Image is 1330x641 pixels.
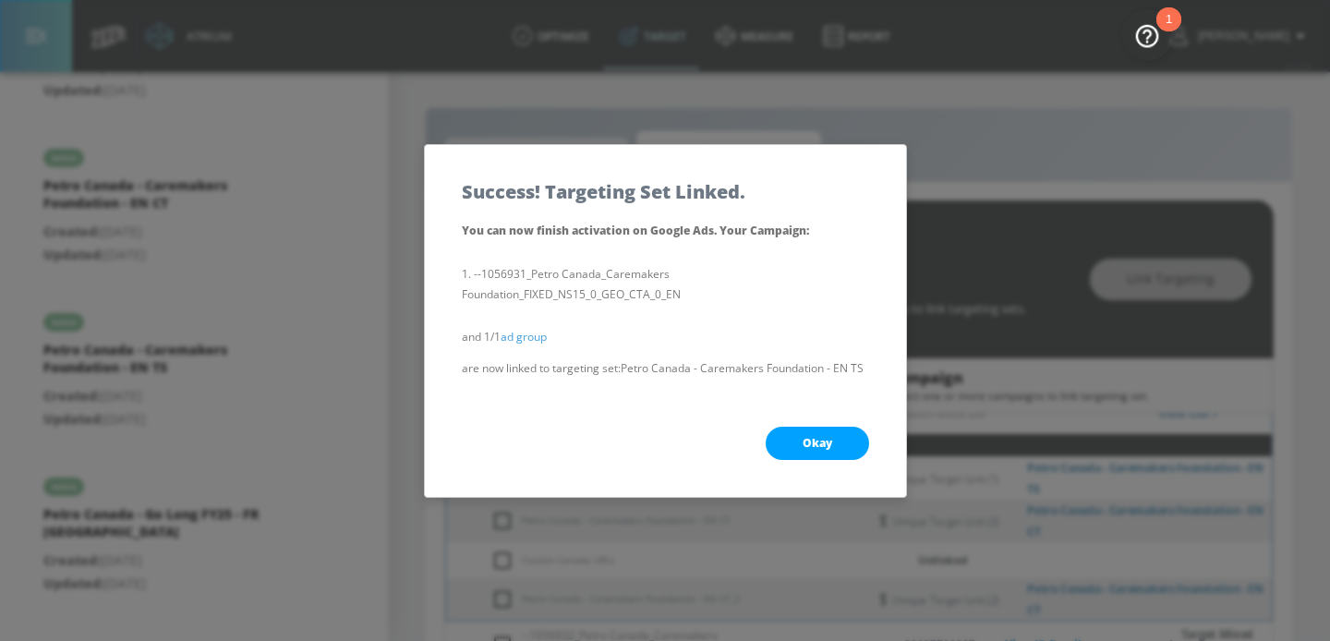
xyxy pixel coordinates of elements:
p: and 1/1 [462,327,869,347]
p: You can now finish activation on Google Ads. Your Campaign : [462,220,869,242]
span: Okay [803,436,832,451]
a: ad group [501,329,547,345]
button: Open Resource Center, 1 new notification [1121,9,1173,61]
li: --1056931_Petro Canada_Caremakers Foundation_FIXED_NS15_0_GEO_CTA_0_EN [462,264,869,305]
h5: Success! Targeting Set Linked. [462,182,745,201]
p: are now linked to targeting set: Petro Canada - Caremakers Foundation - EN TS [462,358,869,379]
button: Okay [766,427,869,460]
div: 1 [1166,19,1172,43]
